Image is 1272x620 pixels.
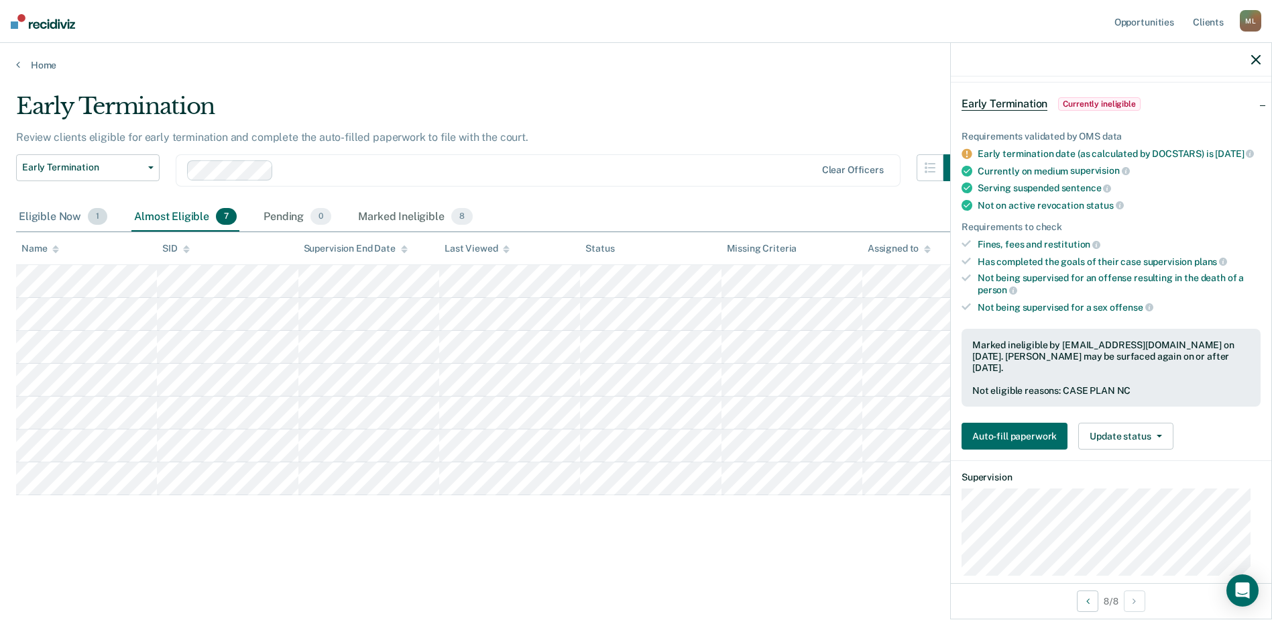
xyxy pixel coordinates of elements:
div: SID [162,243,190,254]
span: 1 [88,208,107,225]
div: Not eligible reasons: CASE PLAN NC [972,385,1250,397]
span: 0 [310,208,331,225]
div: M L [1240,10,1261,32]
div: Has completed the goals of their case supervision [978,256,1261,268]
a: Navigate to form link [962,423,1073,450]
dt: Supervision [962,472,1261,483]
div: Requirements to check [962,221,1261,233]
div: Serving suspended [978,182,1261,194]
div: Status [585,243,614,254]
div: Not being supervised for a sex [978,301,1261,313]
span: 8 [451,208,473,225]
a: Home [16,59,1256,71]
div: Eligible Now [16,203,110,232]
span: restitution [1044,239,1100,250]
div: Missing Criteria [727,243,797,254]
div: Almost Eligible [131,203,239,232]
div: Supervision End Date [304,243,408,254]
span: Early Termination [22,162,143,173]
div: Early Termination [16,93,970,131]
div: Early TerminationCurrently ineligible [951,83,1271,125]
span: person [978,285,1017,295]
div: 8 / 8 [951,583,1271,619]
div: Name [21,243,59,254]
div: Not being supervised for an offense resulting in the death of a [978,272,1261,295]
button: Previous Opportunity [1077,590,1098,612]
div: Early termination date (as calculated by DOCSTARS) is [DATE] [978,148,1261,160]
p: Review clients eligible for early termination and complete the auto-filled paperwork to file with... [16,131,528,144]
span: Currently ineligible [1058,97,1141,111]
div: Open Intercom Messenger [1226,574,1259,607]
span: plans [1194,256,1227,267]
button: Next Opportunity [1124,590,1145,612]
div: Marked ineligible by [EMAIL_ADDRESS][DOMAIN_NAME] on [DATE]. [PERSON_NAME] may be surfaced again ... [972,340,1250,373]
div: Not on active revocation [978,199,1261,211]
div: Marked Ineligible [355,203,475,232]
span: sentence [1061,183,1112,193]
button: Auto-fill paperwork [962,423,1067,450]
button: Update status [1078,423,1173,450]
span: supervision [1070,165,1129,176]
div: Last Viewed [445,243,510,254]
div: Currently on medium [978,165,1261,177]
span: status [1086,200,1124,211]
div: Clear officers [822,164,884,176]
span: 7 [216,208,237,225]
img: Recidiviz [11,14,75,29]
div: Pending [261,203,334,232]
span: Early Termination [962,97,1047,111]
div: Fines, fees and [978,238,1261,250]
span: offense [1110,302,1153,313]
div: Requirements validated by OMS data [962,131,1261,142]
div: Assigned to [868,243,931,254]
